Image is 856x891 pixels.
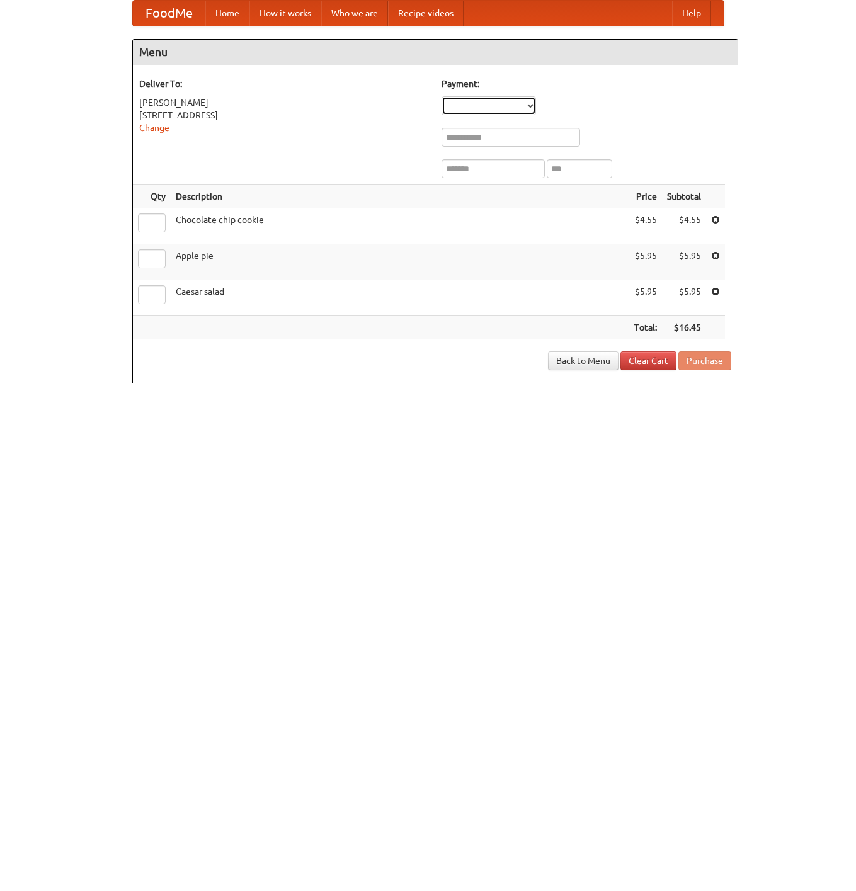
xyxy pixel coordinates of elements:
a: Help [672,1,711,26]
td: $5.95 [629,244,662,280]
a: Back to Menu [548,351,619,370]
th: Price [629,185,662,208]
a: Home [205,1,249,26]
h5: Deliver To: [139,77,429,90]
a: How it works [249,1,321,26]
th: Total: [629,316,662,339]
th: Qty [133,185,171,208]
a: FoodMe [133,1,205,26]
td: $4.55 [662,208,706,244]
h5: Payment: [442,77,731,90]
a: Change [139,123,169,133]
th: Subtotal [662,185,706,208]
td: $5.95 [662,244,706,280]
a: Who we are [321,1,388,26]
div: [PERSON_NAME] [139,96,429,109]
td: $4.55 [629,208,662,244]
td: $5.95 [662,280,706,316]
a: Recipe videos [388,1,464,26]
td: Apple pie [171,244,629,280]
td: Caesar salad [171,280,629,316]
div: [STREET_ADDRESS] [139,109,429,122]
th: Description [171,185,629,208]
a: Clear Cart [620,351,676,370]
button: Purchase [678,351,731,370]
td: Chocolate chip cookie [171,208,629,244]
td: $5.95 [629,280,662,316]
th: $16.45 [662,316,706,339]
h4: Menu [133,40,738,65]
